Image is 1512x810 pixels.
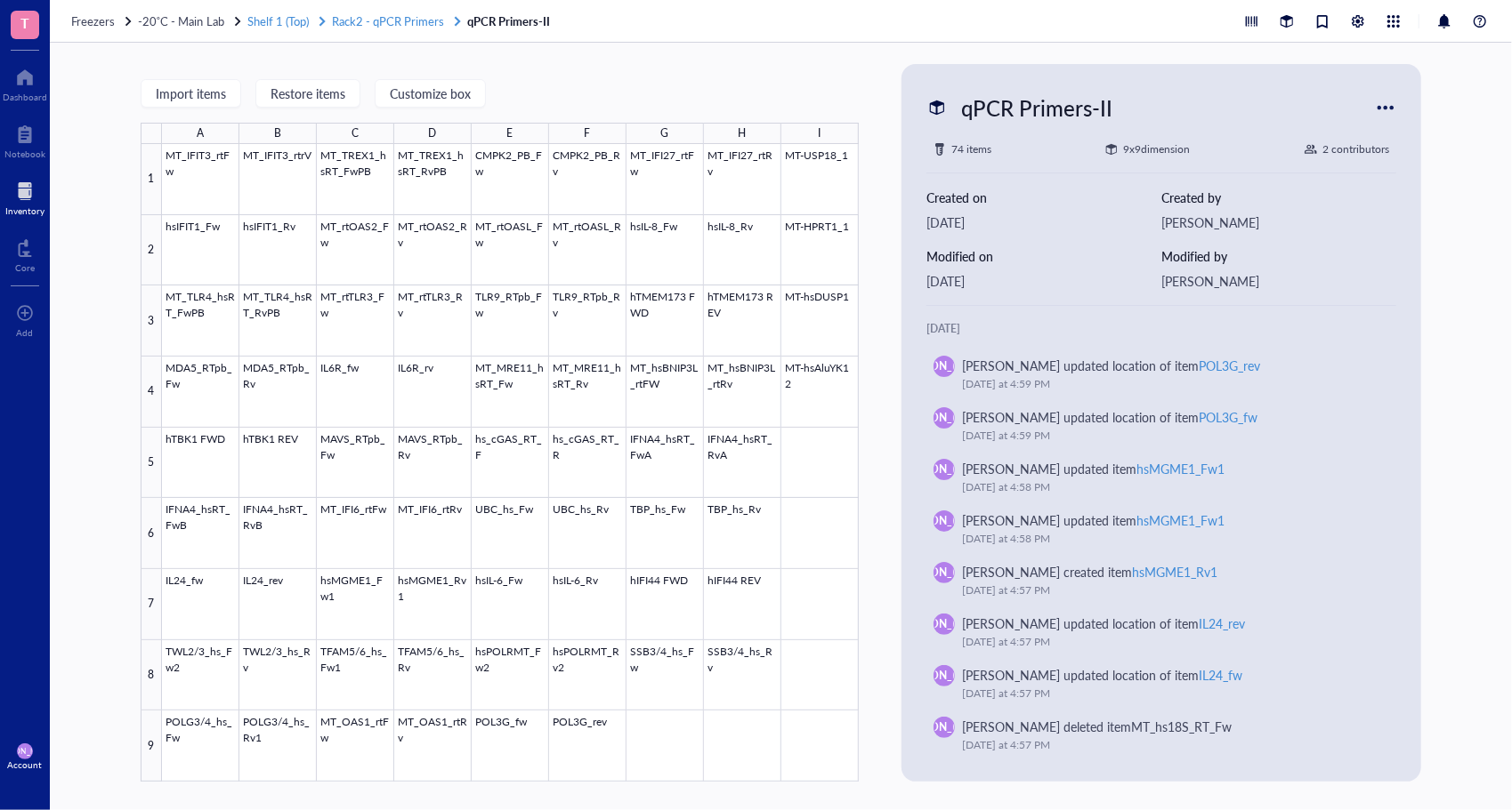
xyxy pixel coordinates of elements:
div: POL3G_rev [1199,357,1260,374]
div: [PERSON_NAME] [1161,271,1396,291]
span: Shelf 1 (Top) [247,12,309,29]
div: [DATE] [926,320,1396,338]
div: hsMGME1_Fw1 [1136,511,1225,529]
span: [PERSON_NAME] [901,358,987,374]
div: [PERSON_NAME] deleted item [962,717,1232,736]
div: [DATE] at 4:59 PM [962,375,1375,393]
div: 4 [141,357,162,428]
span: [PERSON_NAME] [901,461,987,477]
div: Add [17,327,34,338]
div: 6 [141,498,162,569]
a: [PERSON_NAME][PERSON_NAME] updated location of itemIL24_rev[DATE] at 4:57 PM [926,606,1396,658]
span: [PERSON_NAME] [901,565,987,581]
div: [PERSON_NAME] [1161,213,1396,232]
a: Dashboard [3,63,47,102]
span: -20˚C - Main Lab [138,12,224,29]
div: qPCR Primers-II [953,89,1120,126]
a: [PERSON_NAME][PERSON_NAME] updated location of itemIL24_fw[DATE] at 4:57 PM [926,658,1396,710]
span: [PERSON_NAME] [901,410,987,426]
button: Restore items [255,79,360,108]
div: B [274,123,281,144]
div: IL24_rev [1199,614,1245,632]
div: Core [15,262,35,273]
div: [DATE] at 4:59 PM [962,427,1375,445]
div: 7 [141,569,162,640]
a: Freezers [71,13,134,29]
div: [DATE] at 4:57 PM [962,736,1375,754]
div: 9 x 9 dimension [1123,140,1190,158]
div: [PERSON_NAME] updated item [962,510,1225,530]
a: [PERSON_NAME][PERSON_NAME] updated itemhsMGME1_Fw1[DATE] at 4:58 PM [926,503,1396,555]
span: Import items [156,86,226,100]
div: 5 [141,428,162,499]
div: hsMGME1_Rv1 [1132,563,1217,581]
div: A [197,123,204,144]
div: Modified by [1161,246,1396,266]
span: Freezers [71,12,115,29]
div: 2 [141,215,162,286]
div: C [352,123,359,144]
button: Customize box [375,79,486,108]
div: 2 contributors [1322,140,1389,158]
span: Rack2 - qPCR Primers [332,12,444,29]
div: [DATE] at 4:57 PM [962,685,1375,702]
span: [PERSON_NAME] [901,668,987,684]
a: [PERSON_NAME][PERSON_NAME] created itemhsMGME1_Rv1[DATE] at 4:57 PM [926,555,1396,606]
div: [DATE] at 4:58 PM [962,478,1375,496]
div: I [818,123,821,144]
div: Created by [1161,188,1396,207]
div: POL3G_fw [1199,408,1257,426]
a: qPCR Primers-II [467,13,554,29]
div: D [428,123,436,144]
a: [PERSON_NAME][PERSON_NAME] updated itemhsMGME1_Fw1[DATE] at 4:58 PM [926,452,1396,503]
div: Modified on [926,246,1161,266]
div: IL24_fw [1199,666,1242,684]
div: [DATE] at 4:58 PM [962,530,1375,548]
div: Notebook [4,148,45,159]
div: Inventory [5,205,44,216]
a: Core [15,234,35,273]
div: [PERSON_NAME] updated location of item [962,356,1260,375]
div: [PERSON_NAME] updated location of item [962,407,1257,427]
div: 1 [141,144,162,215]
button: Import items [141,79,241,108]
div: MT_hs18S_RT_Fw [1131,718,1232,735]
div: 9 [141,710,162,782]
a: [PERSON_NAME][PERSON_NAME] updated location of itemPOL3G_fw[DATE] at 4:59 PM [926,400,1396,452]
div: 3 [141,285,162,357]
div: hsMGME1_Fw1 [1136,460,1225,477]
div: Created on [926,188,1161,207]
div: E [506,123,513,144]
div: [PERSON_NAME] updated item [962,459,1225,478]
div: F [584,123,590,144]
span: Restore items [271,86,345,100]
div: [PERSON_NAME] updated location of item [962,614,1245,633]
div: 74 items [951,140,991,158]
div: Dashboard [3,92,47,102]
div: [PERSON_NAME] updated location of item [962,665,1242,685]
a: Notebook [4,120,45,159]
span: T [20,12,29,34]
div: [DATE] at 4:57 PM [962,633,1375,651]
div: H [738,123,746,144]
div: [DATE] [926,213,1161,232]
span: [PERSON_NAME] [901,616,987,632]
div: G [660,123,668,144]
span: Customize box [390,86,471,100]
a: Shelf 1 (Top)Rack2 - qPCR Primers [247,13,464,29]
div: [PERSON_NAME] created item [962,562,1217,581]
div: Account [8,759,43,770]
div: [DATE] [926,271,1161,291]
a: -20˚C - Main Lab [138,13,244,29]
a: Inventory [5,177,44,216]
a: [PERSON_NAME][PERSON_NAME] updated location of itemPOL3G_rev[DATE] at 4:59 PM [926,349,1396,400]
span: [PERSON_NAME] [901,513,987,529]
span: [PERSON_NAME] [901,719,987,735]
div: [DATE] at 4:57 PM [962,581,1375,599]
div: 8 [141,640,162,711]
